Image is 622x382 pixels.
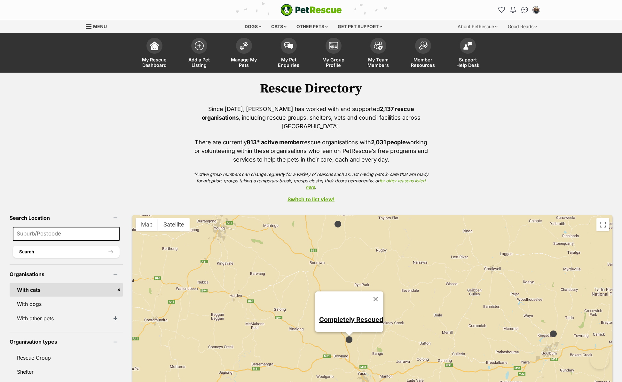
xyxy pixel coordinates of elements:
img: Natasha Boehm profile pic [533,7,539,13]
button: Close [368,291,383,307]
span: Member Resources [409,57,437,68]
a: My Group Profile [311,35,356,73]
img: chat-41dd97257d64d25036548639549fe6c8038ab92f7586957e7f3b1b290dea8141.svg [521,7,528,13]
a: Rescue Group [10,351,123,364]
a: Manage My Pets [222,35,266,73]
a: My Team Members [356,35,401,73]
input: Suburb/Postcode [13,227,120,241]
img: member-resources-icon-8e73f808a243e03378d46382f2149f9095a855e16c252ad45f914b54edf8863c.svg [419,41,428,50]
div: Good Reads [503,20,541,33]
a: Support Help Desk [445,35,490,73]
ul: Account quick links [497,5,541,15]
div: About PetRescue [453,20,502,33]
a: Member Resources [401,35,445,73]
header: Search Location [10,215,123,221]
a: for other reasons listed here [306,178,425,190]
div: Cats [267,20,291,33]
button: Notifications [508,5,518,15]
span: My Team Members [364,57,393,68]
img: add-pet-listing-icon-0afa8454b4691262ce3f59096e99ab1cd57d4a30225e0717b998d2c9b9846f56.svg [195,41,204,50]
div: Dogs [240,20,266,33]
a: With dogs [10,297,123,311]
img: team-members-icon-5396bd8760b3fe7c0b43da4ab00e1e3bb1a5d9ba89233759b79545d2d3fc5d0d.svg [374,42,383,50]
strong: 2,031 people [371,139,406,146]
img: help-desk-icon-fdf02630f3aa405de69fd3d07c3f3aa587a6932b1a1747fa1d2bba05be0121f9.svg [463,42,472,50]
strong: 2,137 rescue organisations [202,106,414,121]
img: pet-enquiries-icon-7e3ad2cf08bfb03b45e93fb7055b45f3efa6380592205ae92323e6603595dc1f.svg [284,42,293,49]
span: Add a Pet Listing [185,57,214,68]
p: There are currently rescue organisations with working or volunteering within these organisations ... [193,138,429,164]
button: Toggle fullscreen view [596,218,609,231]
img: dashboard-icon-eb2f2d2d3e046f16d808141f083e7271f6b2e854fb5c12c21221c1fb7104beca.svg [150,41,159,50]
span: Manage My Pets [230,57,258,68]
a: Shelter [10,365,123,378]
a: PetRescue [280,4,342,16]
span: Support Help Desk [453,57,482,68]
button: Show satellite imagery [158,218,190,231]
img: manage-my-pets-icon-02211641906a0b7f246fdf0571729dbe1e7629f14944591b6c1af311fb30b64b.svg [240,42,248,50]
span: My Rescue Dashboard [140,57,169,68]
img: group-profile-icon-3fa3cf56718a62981997c0bc7e787c4b2cf8bcc04b72c1350f741eb67cf2f40e.svg [329,42,338,50]
img: notifications-46538b983faf8c2785f20acdc204bb7945ddae34d4c08c2a6579f10ce5e182be.svg [510,7,516,13]
a: Favourites [497,5,507,15]
a: Conversations [520,5,530,15]
a: My Pet Enquiries [266,35,311,73]
a: My Rescue Dashboard [132,35,177,73]
header: Organisations [10,271,123,277]
span: My Group Profile [319,57,348,68]
button: Search [13,246,120,258]
a: Menu [86,20,111,32]
button: My account [531,5,541,15]
li: With other pets [10,311,123,325]
span: My Pet Enquiries [274,57,303,68]
a: With cats [10,283,123,297]
strong: 813* active member [247,139,302,146]
em: *Active group numbers can change regularly for a variety of reasons such as: not having pets in c... [193,171,429,190]
header: Organisation types [10,339,123,345]
button: Show street map [136,218,158,231]
img: logo-e224e6f780fb5917bec1dbf3a21bbac754714ae5b6737aabdf751b685950b380.svg [280,4,342,16]
a: Add a Pet Listing [177,35,222,73]
p: Since [DATE], [PERSON_NAME] has worked with and supported , including rescue groups, shelters, ve... [193,105,429,131]
span: Menu [93,24,107,29]
div: Get pet support [333,20,387,33]
iframe: Help Scout Beacon - Open [590,350,609,369]
div: Other pets [292,20,332,33]
a: Completely Rescued [319,315,383,323]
